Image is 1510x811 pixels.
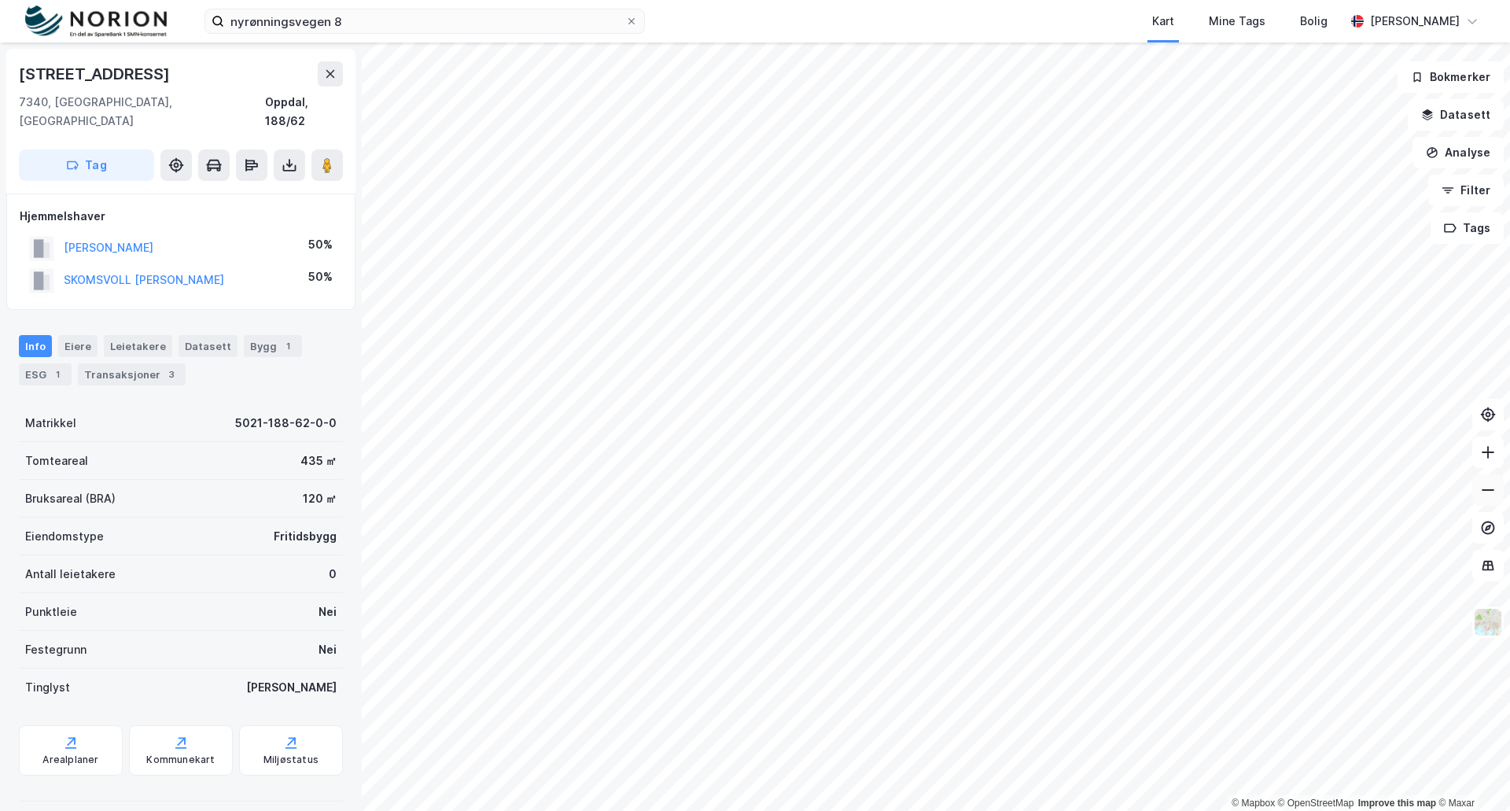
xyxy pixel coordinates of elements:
div: Eiendomstype [25,527,104,546]
div: Bygg [244,335,302,357]
div: Info [19,335,52,357]
div: 0 [329,565,337,584]
button: Analyse [1412,137,1504,168]
div: 50% [308,267,333,286]
div: Hjemmelshaver [20,207,342,226]
div: 5021-188-62-0-0 [235,414,337,433]
div: Mine Tags [1209,12,1265,31]
button: Filter [1428,175,1504,206]
button: Bokmerker [1398,61,1504,93]
div: Arealplaner [42,754,98,766]
img: Z [1473,607,1503,637]
div: Punktleie [25,603,77,621]
div: Antall leietakere [25,565,116,584]
div: Nei [319,603,337,621]
input: Søk på adresse, matrikkel, gårdeiere, leietakere eller personer [224,9,625,33]
button: Tags [1431,212,1504,244]
div: [STREET_ADDRESS] [19,61,173,87]
div: Kart [1152,12,1174,31]
div: 1 [50,367,65,382]
div: Eiere [58,335,98,357]
div: 50% [308,235,333,254]
div: Nei [319,640,337,659]
div: Datasett [179,335,238,357]
div: Fritidsbygg [274,527,337,546]
div: 120 ㎡ [303,489,337,508]
div: Transaksjoner [78,363,186,385]
div: Festegrunn [25,640,87,659]
button: Tag [19,149,154,181]
div: Bolig [1300,12,1328,31]
div: 3 [164,367,179,382]
div: Bruksareal (BRA) [25,489,116,508]
button: Datasett [1408,99,1504,131]
div: 1 [280,338,296,354]
div: Miljøstatus [263,754,319,766]
div: Matrikkel [25,414,76,433]
div: Kommunekart [146,754,215,766]
div: Tomteareal [25,452,88,470]
div: ESG [19,363,72,385]
div: 7340, [GEOGRAPHIC_DATA], [GEOGRAPHIC_DATA] [19,93,265,131]
div: Tinglyst [25,678,70,697]
div: 435 ㎡ [300,452,337,470]
a: Improve this map [1358,798,1436,809]
div: [PERSON_NAME] [1370,12,1460,31]
a: Mapbox [1232,798,1275,809]
div: [PERSON_NAME] [246,678,337,697]
div: Oppdal, 188/62 [265,93,343,131]
div: Leietakere [104,335,172,357]
a: OpenStreetMap [1278,798,1354,809]
img: norion-logo.80e7a08dc31c2e691866.png [25,6,167,38]
iframe: Chat Widget [1431,735,1510,811]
